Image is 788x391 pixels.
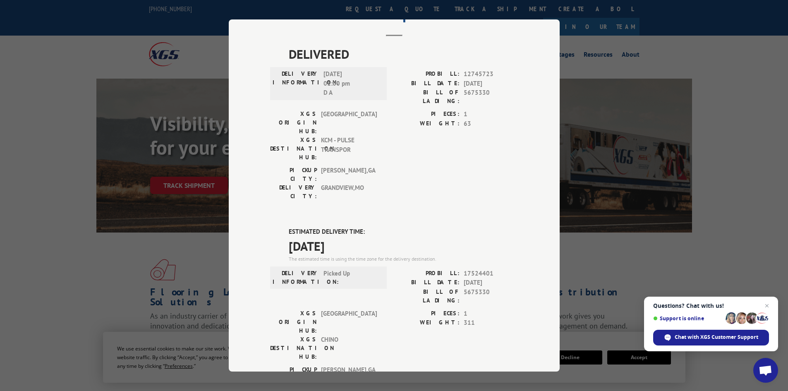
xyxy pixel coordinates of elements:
[394,88,460,106] label: BILL OF LADING:
[394,309,460,319] label: PIECES:
[464,269,518,278] span: 17524401
[394,70,460,79] label: PROBILL:
[289,45,518,63] span: DELIVERED
[753,358,778,383] div: Open chat
[464,110,518,119] span: 1
[394,318,460,328] label: WEIGHT:
[653,315,723,321] span: Support is online
[464,278,518,288] span: [DATE]
[270,166,317,183] label: PICKUP CITY:
[321,110,377,136] span: [GEOGRAPHIC_DATA]
[270,136,317,162] label: XGS DESTINATION HUB:
[762,301,772,311] span: Close chat
[675,333,758,341] span: Chat with XGS Customer Support
[289,255,518,263] div: The estimated time is using the time zone for the delivery destination.
[464,79,518,89] span: [DATE]
[289,227,518,237] label: ESTIMATED DELIVERY TIME:
[321,136,377,162] span: KCM - PULSE TRANSPOR
[464,288,518,305] span: 5675330
[273,269,319,286] label: DELIVERY INFORMATION:
[321,365,377,383] span: [PERSON_NAME] , GA
[270,110,317,136] label: XGS ORIGIN HUB:
[321,166,377,183] span: [PERSON_NAME] , GA
[464,88,518,106] span: 5675330
[321,183,377,201] span: GRANDVIEW , MO
[321,335,377,361] span: CHINO
[270,365,317,383] label: PICKUP CITY:
[464,318,518,328] span: 311
[289,237,518,255] span: [DATE]
[394,119,460,129] label: WEIGHT:
[270,309,317,335] label: XGS ORIGIN HUB:
[464,309,518,319] span: 1
[323,70,379,98] span: [DATE] 01:00 pm D A
[270,183,317,201] label: DELIVERY CITY:
[394,79,460,89] label: BILL DATE:
[270,335,317,361] label: XGS DESTINATION HUB:
[394,269,460,278] label: PROBILL:
[394,110,460,119] label: PIECES:
[273,70,319,98] label: DELIVERY INFORMATION:
[653,330,769,345] div: Chat with XGS Customer Support
[323,269,379,286] span: Picked Up
[321,309,377,335] span: [GEOGRAPHIC_DATA]
[394,288,460,305] label: BILL OF LADING:
[394,278,460,288] label: BILL DATE:
[464,119,518,129] span: 63
[464,70,518,79] span: 12745723
[653,302,769,309] span: Questions? Chat with us!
